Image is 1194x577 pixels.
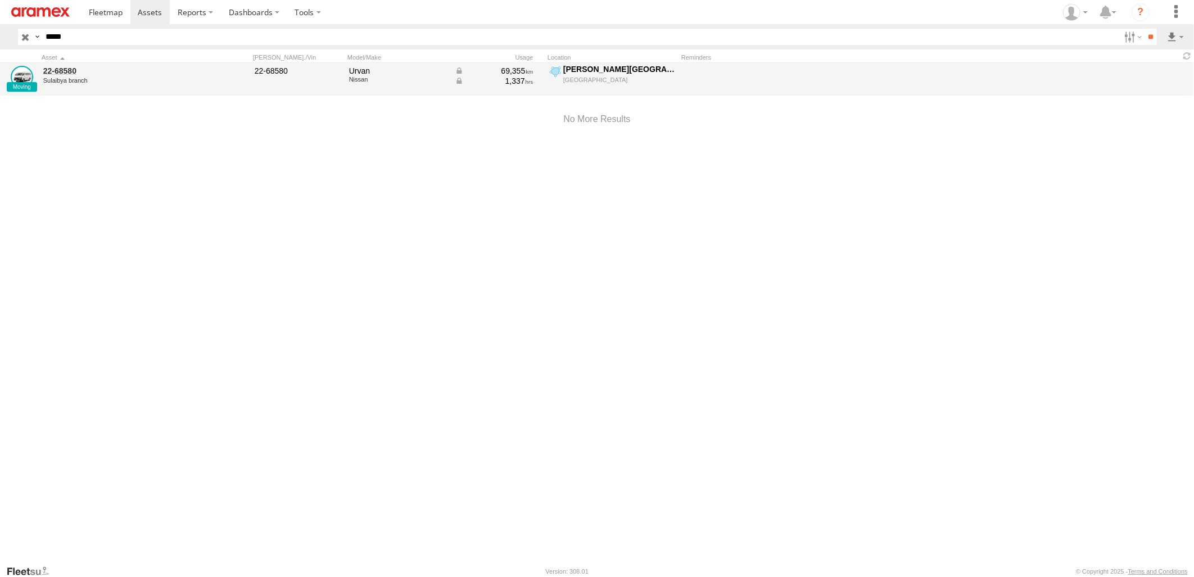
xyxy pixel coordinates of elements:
div: Nissan [349,76,447,83]
a: 22-68580 [43,66,197,76]
label: Click to View Current Location [548,64,677,94]
img: aramex-logo.svg [11,7,70,17]
a: View Asset Details [11,66,33,88]
label: Search Query [33,29,42,45]
a: Terms and Conditions [1128,568,1188,575]
div: © Copyright 2025 - [1076,568,1188,575]
div: Location [548,53,677,61]
div: Reminders [681,53,861,61]
div: undefined [43,77,197,84]
div: Data from Vehicle CANbus [455,66,533,76]
a: Visit our Website [6,566,58,577]
label: Export results as... [1166,29,1185,45]
div: [GEOGRAPHIC_DATA] [563,76,675,84]
div: Click to Sort [42,53,199,61]
div: Urvan [349,66,447,76]
div: Data from Vehicle CANbus [455,76,533,86]
div: Version: 308.01 [546,568,589,575]
div: Gabriel Liwang [1059,4,1092,21]
div: [PERSON_NAME][GEOGRAPHIC_DATA]-Block 4_1 [563,64,675,74]
div: [PERSON_NAME]./Vin [253,53,343,61]
span: Refresh [1181,51,1194,61]
i: ? [1132,3,1150,21]
div: Model/Make [347,53,449,61]
div: 22-68580 [255,66,341,76]
label: Search Filter Options [1120,29,1144,45]
div: Usage [453,53,543,61]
